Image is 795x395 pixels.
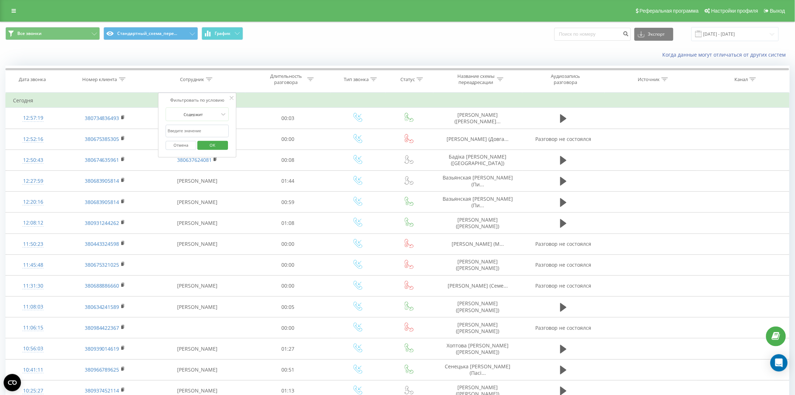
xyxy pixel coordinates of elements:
button: График [202,27,243,40]
div: 12:50:43 [13,153,53,167]
span: Реферальная программа [640,8,699,14]
a: 380688886660 [85,282,119,289]
a: 380634241589 [85,303,119,310]
span: График [215,31,231,36]
a: 380674635961 [85,156,119,163]
span: Настройки профиля [711,8,758,14]
td: 00:03 [245,108,331,129]
div: 11:08:03 [13,300,53,314]
a: 380984422367 [85,324,119,331]
td: [PERSON_NAME] [149,213,245,234]
span: Разговор не состоялся [535,136,591,142]
span: Сенецька [PERSON_NAME] (Пасі... [445,363,511,376]
td: 00:00 [245,318,331,338]
div: 11:31:30 [13,279,53,293]
td: [PERSON_NAME] [149,108,245,129]
td: Хоптова [PERSON_NAME] ([PERSON_NAME]) [433,338,522,359]
button: Отмена [166,141,196,150]
a: 380937452114 [85,387,119,394]
div: 10:56:03 [13,342,53,356]
div: Open Intercom Messenger [770,354,788,372]
div: 12:27:59 [13,174,53,188]
td: 01:08 [245,213,331,234]
span: Разговор не состоялся [535,261,591,268]
div: Тип звонка [344,76,369,83]
a: 380443324598 [85,240,119,247]
td: [PERSON_NAME] [149,297,245,318]
td: 01:27 [245,338,331,359]
td: [PERSON_NAME] ([PERSON_NAME]) [433,297,522,318]
button: Open CMP widget [4,374,21,391]
span: Все звонки [17,31,41,36]
span: [PERSON_NAME] (Довга... [447,136,509,142]
input: Введите значение [166,125,229,137]
td: 00:00 [245,254,331,275]
div: 11:45:48 [13,258,53,272]
td: [PERSON_NAME] ([PERSON_NAME]) [433,254,522,275]
a: 380683905814 [85,177,119,184]
a: Когда данные могут отличаться от других систем [663,51,790,58]
div: Длительность разговора [267,73,306,85]
td: 00:00 [245,275,331,296]
td: 01:44 [245,170,331,191]
td: [PERSON_NAME] [149,275,245,296]
td: [PERSON_NAME] [149,359,245,380]
a: 380683905814 [85,199,119,205]
div: 12:57:19 [13,111,53,125]
td: [PERSON_NAME] ([PERSON_NAME]) [433,213,522,234]
td: 00:00 [245,129,331,150]
td: 00:00 [245,234,331,254]
div: 12:52:16 [13,132,53,146]
td: 00:59 [245,192,331,213]
div: Статус [400,76,415,83]
div: 10:41:11 [13,363,53,377]
a: 380675385305 [85,136,119,142]
td: [PERSON_NAME] ([PERSON_NAME]) [433,318,522,338]
div: Фильтровать по условию [166,97,229,104]
button: Экспорт [634,28,673,41]
div: Источник [638,76,660,83]
td: 00:51 [245,359,331,380]
div: Дата звонка [19,76,46,83]
td: 00:05 [245,297,331,318]
a: 380966789625 [85,366,119,373]
button: Стандартный_схема_пере... [104,27,198,40]
button: Все звонки [5,27,100,40]
span: OK [202,139,223,151]
span: Вазьянская [PERSON_NAME] (Пи... [443,174,513,187]
td: [PERSON_NAME] [149,234,245,254]
span: [PERSON_NAME] (Семе... [448,282,508,289]
span: Выход [770,8,785,14]
div: 11:50:23 [13,237,53,251]
td: [PERSON_NAME] [149,338,245,359]
button: OK [197,141,228,150]
div: 12:20:16 [13,195,53,209]
div: Сотрудник [180,76,204,83]
a: 380675321025 [85,261,119,268]
a: 380931244262 [85,219,119,226]
td: Сегодня [6,93,790,108]
div: 11:06:15 [13,321,53,335]
div: Канал [734,76,748,83]
a: 380637624081 [177,156,212,163]
span: Вазьянская [PERSON_NAME] (Пи... [443,195,513,209]
span: Разговор не состоялся [535,324,591,331]
div: Аудиозапись разговора [542,73,589,85]
td: [PERSON_NAME] [149,170,245,191]
div: 12:08:12 [13,216,53,230]
div: Номер клиента [83,76,117,83]
input: Поиск по номеру [554,28,631,41]
td: 00:08 [245,150,331,170]
a: 380734836493 [85,115,119,121]
span: [PERSON_NAME] ([PERSON_NAME]... [455,111,501,125]
span: [PERSON_NAME] (М... [452,240,504,247]
div: Название схемы переадресации [457,73,495,85]
span: Разговор не состоялся [535,240,591,247]
span: Разговор не состоялся [535,282,591,289]
td: Бадіка [PERSON_NAME] ([GEOGRAPHIC_DATA]) [433,150,522,170]
td: [PERSON_NAME] [149,192,245,213]
a: 380939014619 [85,345,119,352]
